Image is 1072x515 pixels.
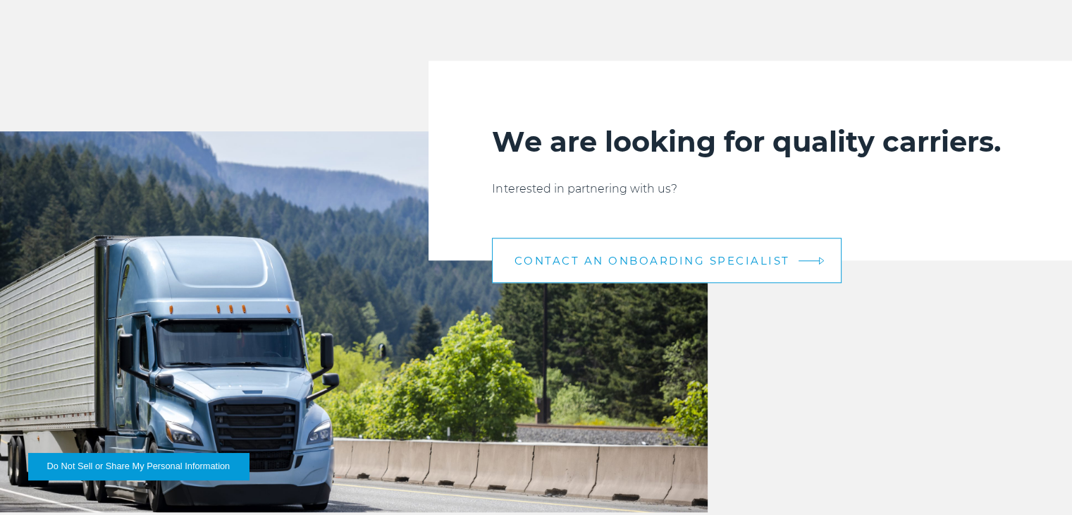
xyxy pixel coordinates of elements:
button: Do Not Sell or Share My Personal Information [28,453,249,480]
p: Interested in partnering with us? [492,181,1009,198]
a: CONTACT AN ONBOARDING SPECIALIST arrow arrow [492,238,842,283]
img: arrow [819,257,825,265]
h2: We are looking for quality carriers. [492,124,1009,159]
span: CONTACT AN ONBOARDING SPECIALIST [514,255,789,266]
